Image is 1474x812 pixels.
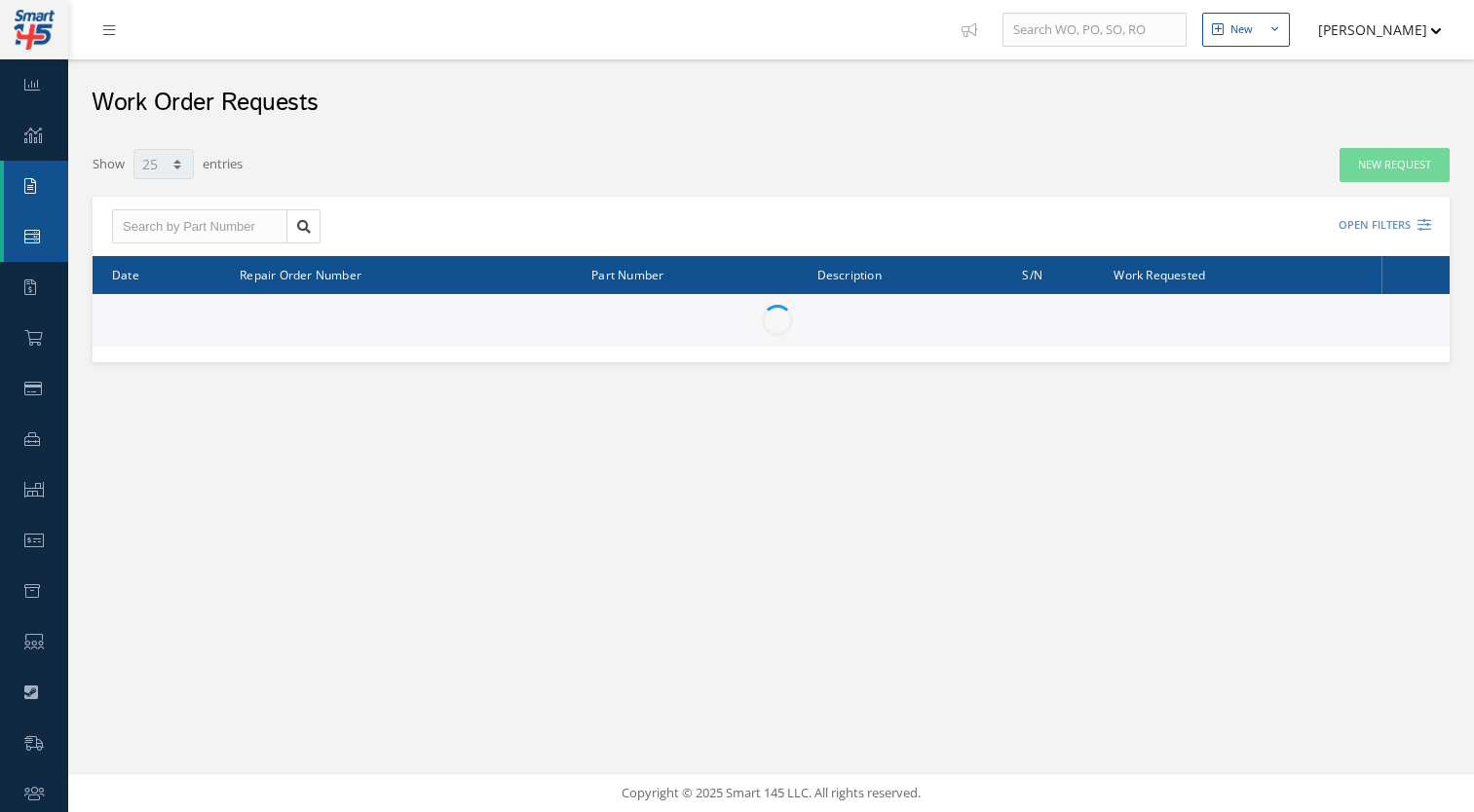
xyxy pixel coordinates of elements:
[112,209,287,244] input: Search by Part Number
[1321,209,1431,241] button: Open Filters
[1114,265,1205,283] span: Work Requested
[1022,265,1042,283] span: S/N
[591,265,663,283] span: Part Number
[112,265,139,283] span: Date
[817,265,882,283] span: Description
[240,265,361,283] span: Repair Order Number
[1202,13,1290,47] button: New
[93,147,125,174] label: Show
[92,89,319,118] h2: Work Order Requests
[203,147,243,174] label: entries
[1340,148,1450,182] a: New Request
[1002,13,1187,48] input: Search WO, PO, SO, RO
[88,784,1455,803] div: Copyright © 2025 Smart 145 LLC. All rights reserved.
[1300,11,1442,49] button: [PERSON_NAME]
[14,10,55,50] img: smart145-logo-small.png
[1230,21,1253,38] div: New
